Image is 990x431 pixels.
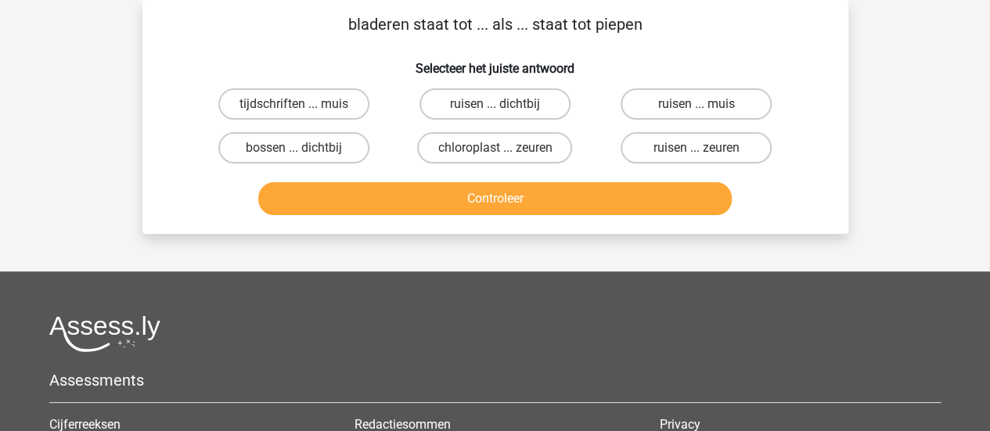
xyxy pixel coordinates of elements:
[621,132,772,163] label: ruisen ... zeuren
[258,182,732,215] button: Controleer
[218,88,369,120] label: tijdschriften ... muis
[419,88,571,120] label: ruisen ... dichtbij
[167,13,823,36] p: bladeren staat tot ... als ... staat tot piepen
[49,371,941,390] h5: Assessments
[49,315,160,352] img: Assessly logo
[218,132,369,163] label: bossen ... dichtbij
[167,48,823,76] h6: Selecteer het juiste antwoord
[417,132,572,163] label: chloroplast ... zeuren
[621,88,772,120] label: ruisen ... muis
